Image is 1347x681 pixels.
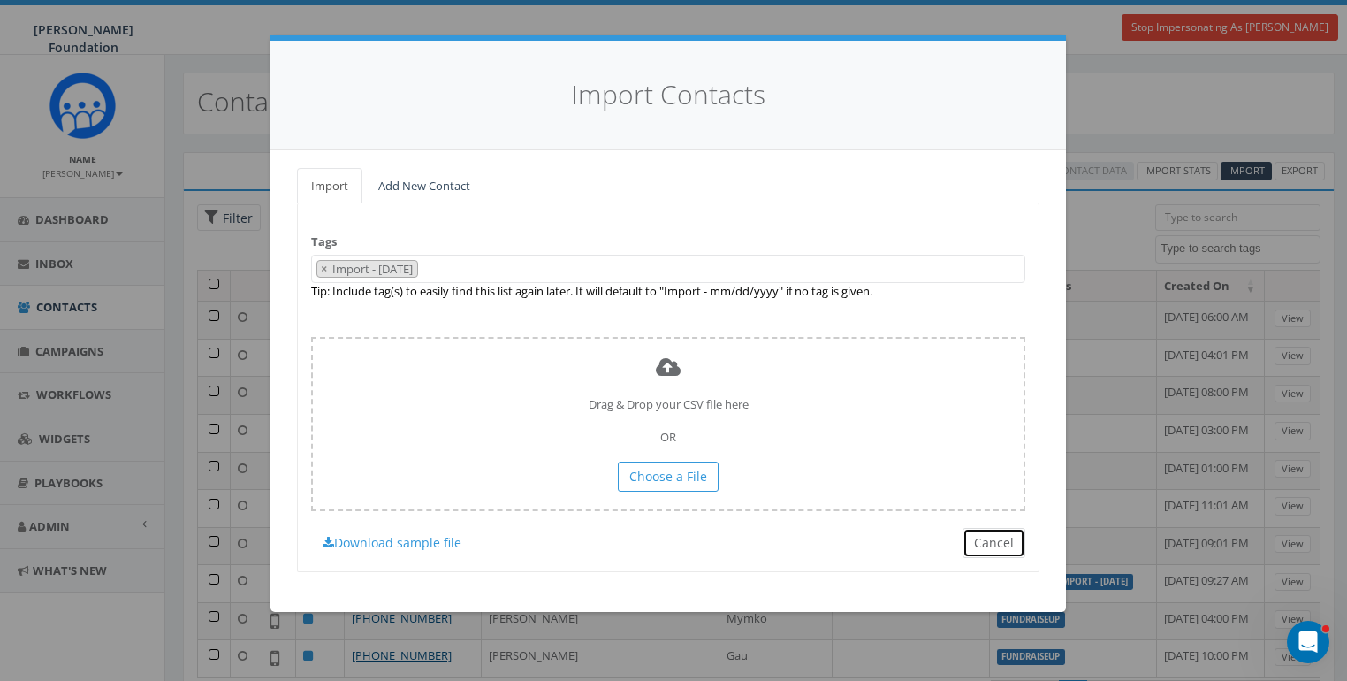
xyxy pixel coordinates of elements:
span: Choose a File [629,468,707,485]
li: Import - 09/30/2025 [316,260,418,279]
span: OR [660,429,676,445]
span: × [321,261,327,277]
a: Download sample file [311,528,473,558]
label: Tip: Include tag(s) to easily find this list again later. It will default to "Import - mm/dd/yyyy... [311,283,872,300]
iframe: Intercom live chat [1287,621,1329,663]
span: Import - [DATE] [331,261,417,277]
div: Drag & Drop your CSV file here [311,337,1025,511]
button: Remove item [317,261,331,278]
label: Tags [311,233,337,250]
textarea: Search [422,262,431,278]
button: Cancel [963,528,1025,558]
a: Import [297,168,362,204]
a: Add New Contact [364,168,484,204]
h4: Import Contacts [297,76,1039,114]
